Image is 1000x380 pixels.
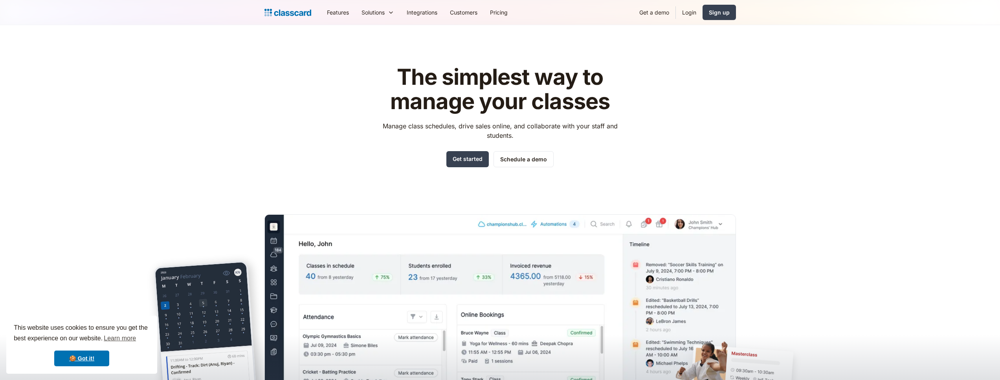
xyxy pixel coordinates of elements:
[703,5,736,20] a: Sign up
[14,323,150,344] span: This website uses cookies to ensure you get the best experience on our website.
[676,4,703,21] a: Login
[264,7,311,18] a: home
[446,151,489,167] a: Get started
[633,4,675,21] a: Get a demo
[6,316,157,374] div: cookieconsent
[494,151,554,167] a: Schedule a demo
[321,4,355,21] a: Features
[355,4,400,21] div: Solutions
[54,351,109,366] a: dismiss cookie message
[484,4,514,21] a: Pricing
[361,8,385,16] div: Solutions
[444,4,484,21] a: Customers
[375,65,625,113] h1: The simplest way to manage your classes
[103,332,137,344] a: learn more about cookies
[375,121,625,140] p: Manage class schedules, drive sales online, and collaborate with your staff and students.
[400,4,444,21] a: Integrations
[709,8,730,16] div: Sign up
